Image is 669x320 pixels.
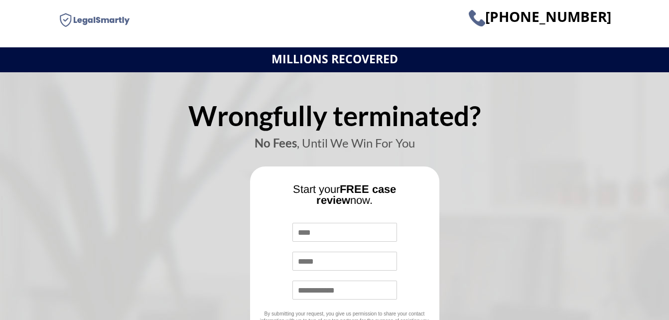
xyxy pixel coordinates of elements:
[271,51,398,67] strong: MILLIONS RECOVERED
[469,14,611,24] a: [PHONE_NUMBER]
[58,102,611,137] div: Wrongfully terminated?
[258,184,432,213] div: Start your now.
[255,136,297,150] b: No Fees
[58,137,611,157] div: , Until We Win For You
[316,183,396,206] b: FREE case review
[469,7,611,26] span: [PHONE_NUMBER]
